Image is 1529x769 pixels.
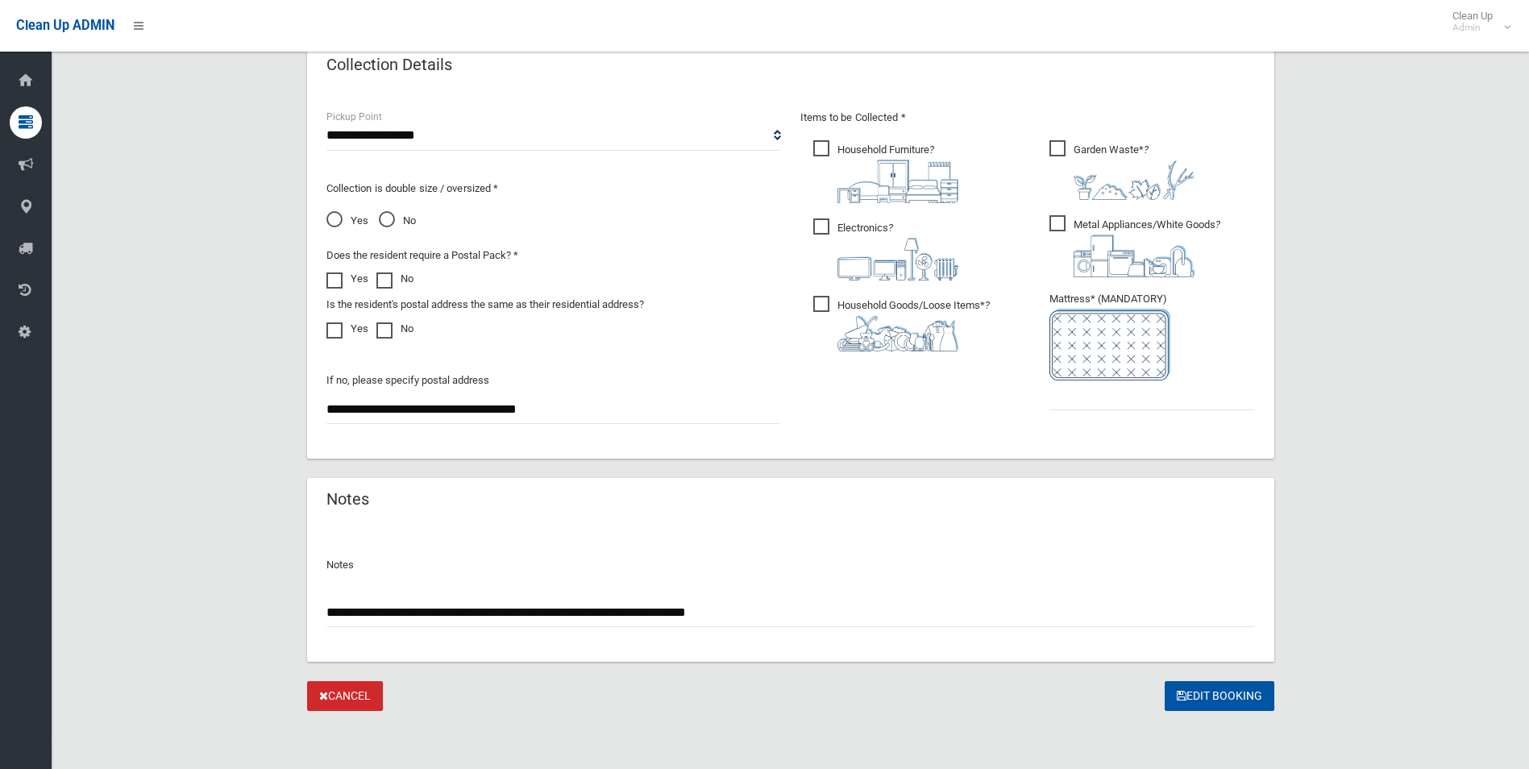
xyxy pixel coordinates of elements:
img: e7408bece873d2c1783593a074e5cb2f.png [1049,309,1170,380]
img: aa9efdbe659d29b613fca23ba79d85cb.png [837,160,958,203]
header: Notes [307,484,388,515]
i: ? [837,143,958,203]
p: Collection is double size / oversized * [326,179,781,198]
i: ? [1074,143,1195,200]
label: Yes [326,269,368,289]
label: Yes [326,319,368,339]
i: ? [837,299,990,351]
span: Mattress* (MANDATORY) [1049,293,1255,380]
span: Clean Up [1444,10,1509,34]
label: Is the resident's postal address the same as their residential address? [326,295,644,314]
label: Does the resident require a Postal Pack? * [326,246,518,265]
img: b13cc3517677393f34c0a387616ef184.png [837,315,958,351]
header: Collection Details [307,49,472,81]
span: Household Furniture [813,140,958,203]
label: If no, please specify postal address [326,371,489,390]
small: Admin [1452,22,1493,34]
label: No [376,269,413,289]
label: No [376,319,413,339]
i: ? [837,222,958,281]
span: Household Goods/Loose Items* [813,296,990,351]
p: Items to be Collected * [800,108,1255,127]
span: Clean Up ADMIN [16,18,114,33]
i: ? [1074,218,1220,277]
span: Electronics [813,218,958,281]
img: 4fd8a5c772b2c999c83690221e5242e0.png [1074,160,1195,200]
p: Notes [326,555,1255,575]
span: Garden Waste* [1049,140,1195,200]
button: Edit Booking [1165,681,1274,711]
img: 394712a680b73dbc3d2a6a3a7ffe5a07.png [837,238,958,281]
span: No [379,211,416,231]
span: Metal Appliances/White Goods [1049,215,1220,277]
span: Yes [326,211,368,231]
a: Cancel [307,681,383,711]
img: 36c1b0289cb1767239cdd3de9e694f19.png [1074,235,1195,277]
